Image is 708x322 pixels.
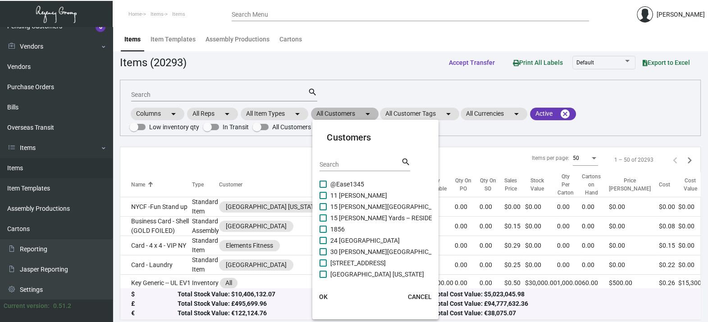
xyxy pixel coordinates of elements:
[407,293,431,300] span: CANCEL
[330,190,387,201] span: 11 [PERSON_NAME]
[330,201,491,212] span: 15 [PERSON_NAME][GEOGRAPHIC_DATA] – RESIDENCES
[309,289,338,305] button: OK
[330,246,484,257] span: 30 [PERSON_NAME][GEOGRAPHIC_DATA] - Residences
[400,289,439,305] button: CANCEL
[4,301,50,311] div: Current version:
[319,293,328,300] span: OK
[330,258,386,268] span: [STREET_ADDRESS]
[330,235,400,246] span: 24 [GEOGRAPHIC_DATA]
[327,131,424,144] mat-card-title: Customers
[330,224,345,235] span: 1856
[330,269,424,280] span: [GEOGRAPHIC_DATA] [US_STATE]
[401,157,410,168] mat-icon: search
[330,213,475,223] span: 15 [PERSON_NAME] Yards – RESIDENCES - Inactive
[53,301,71,311] div: 0.51.2
[330,179,364,190] span: @Ease1345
